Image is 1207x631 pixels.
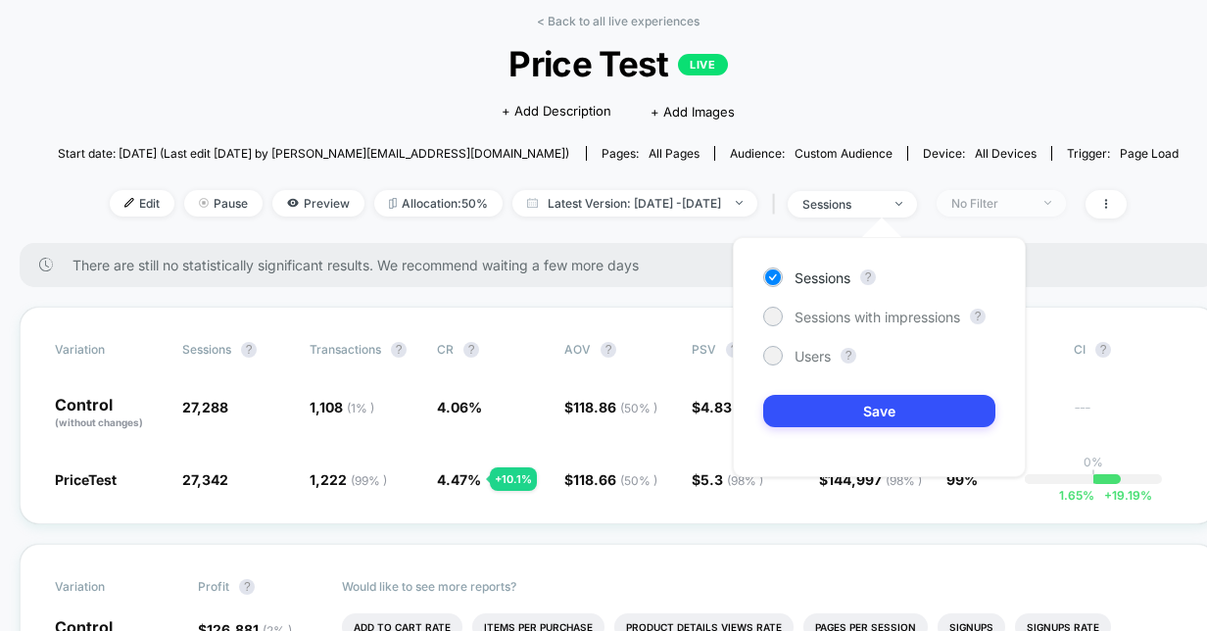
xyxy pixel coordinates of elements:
[802,197,881,212] div: sessions
[55,471,117,488] span: PriceTest
[795,146,893,161] span: Custom Audience
[564,471,657,488] span: $
[347,401,374,415] span: ( 1 % )
[951,196,1030,211] div: No Filter
[907,146,1051,161] span: Device:
[1120,146,1179,161] span: Page Load
[651,104,735,120] span: + Add Images
[795,309,960,325] span: Sessions with impressions
[1074,402,1182,430] span: ---
[860,269,876,285] button: ?
[895,202,902,206] img: end
[114,43,1123,84] span: Price Test
[692,342,716,357] span: PSV
[1091,469,1095,484] p: |
[463,342,479,358] button: ?
[573,399,657,415] span: 118.86
[310,471,387,488] span: 1,222
[199,198,209,208] img: end
[389,198,397,209] img: rebalance
[437,399,482,415] span: 4.06 %
[692,471,763,488] span: $
[55,416,143,428] span: (without changes)
[537,14,700,28] a: < Back to all live experiences
[527,198,538,208] img: calendar
[184,190,263,217] span: Pause
[1044,201,1051,205] img: end
[512,190,757,217] span: Latest Version: [DATE] - [DATE]
[601,342,616,358] button: ?
[55,397,163,430] p: Control
[72,257,1178,273] span: There are still no statistically significant results. We recommend waiting a few more days
[437,342,454,357] span: CR
[620,401,657,415] span: ( 50 % )
[763,395,995,427] button: Save
[602,146,700,161] div: Pages:
[700,471,763,488] span: 5.3
[437,471,481,488] span: 4.47 %
[198,579,229,594] span: Profit
[795,348,831,364] span: Users
[730,146,893,161] div: Audience:
[736,201,743,205] img: end
[1059,488,1094,503] span: 1.65 %
[110,190,174,217] span: Edit
[700,399,765,415] span: 4.83
[1095,342,1111,358] button: ?
[649,146,700,161] span: all pages
[564,399,657,415] span: $
[351,473,387,488] span: ( 99 % )
[241,342,257,358] button: ?
[502,102,611,121] span: + Add Description
[58,146,569,161] span: Start date: [DATE] (Last edit [DATE] by [PERSON_NAME][EMAIL_ADDRESS][DOMAIN_NAME])
[310,342,381,357] span: Transactions
[767,190,788,218] span: |
[55,342,163,358] span: Variation
[55,579,163,595] span: Variation
[1104,488,1112,503] span: +
[1074,342,1182,358] span: CI
[678,54,727,75] p: LIVE
[182,342,231,357] span: Sessions
[1084,455,1103,469] p: 0%
[182,399,228,415] span: 27,288
[490,467,537,491] div: + 10.1 %
[620,473,657,488] span: ( 50 % )
[564,342,591,357] span: AOV
[692,399,765,415] span: $
[795,269,850,286] span: Sessions
[970,309,986,324] button: ?
[182,471,228,488] span: 27,342
[374,190,503,217] span: Allocation: 50%
[239,579,255,595] button: ?
[573,471,657,488] span: 118.66
[124,198,134,208] img: edit
[1067,146,1179,161] div: Trigger:
[841,348,856,364] button: ?
[391,342,407,358] button: ?
[1094,488,1152,503] span: 19.19 %
[272,190,364,217] span: Preview
[975,146,1037,161] span: all devices
[310,399,374,415] span: 1,108
[342,579,1183,594] p: Would like to see more reports?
